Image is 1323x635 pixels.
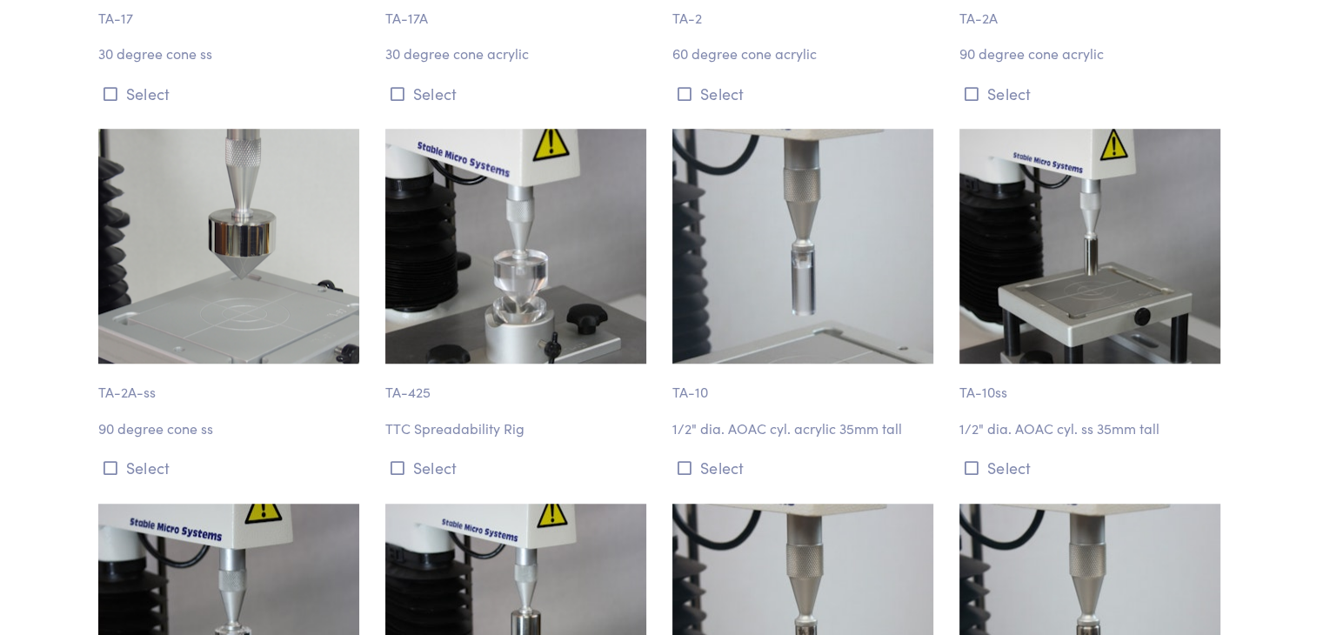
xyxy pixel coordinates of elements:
p: TA-10ss [959,364,1226,404]
button: Select [98,79,364,108]
p: TTC Spreadability Rig [385,418,651,440]
p: 60 degree cone acrylic [672,43,939,65]
button: Select [672,453,939,482]
p: TA-2A-ss [98,364,364,404]
button: Select [385,453,651,482]
button: Select [98,453,364,482]
img: cone_ta-2a-ss_90-degree.jpg [98,129,359,364]
img: cylinder_ta-10ss_half-inch-diameter.jpg [959,129,1220,364]
button: Select [672,79,939,108]
p: 1/2" dia. AOAC cyl. acrylic 35mm tall [672,418,939,440]
img: cone_ta-425_spreadability-rig.jpg [385,129,646,364]
button: Select [959,79,1226,108]
p: 30 degree cone ss [98,43,364,65]
p: 90 degree cone acrylic [959,43,1226,65]
p: 1/2" dia. AOAC cyl. ss 35mm tall [959,418,1226,440]
button: Select [959,453,1226,482]
img: cylinder_ta-10_half-inch-diameter_2.jpg [672,129,933,364]
p: 90 degree cone ss [98,418,364,440]
p: TA-10 [672,364,939,404]
button: Select [385,79,651,108]
p: 30 degree cone acrylic [385,43,651,65]
p: TA-425 [385,364,651,404]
